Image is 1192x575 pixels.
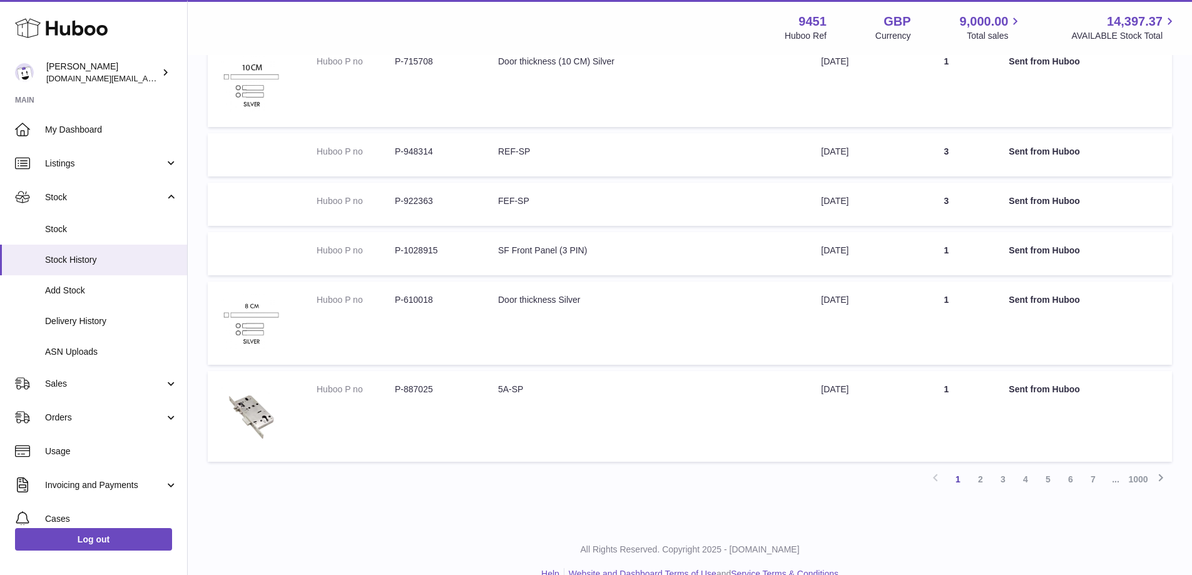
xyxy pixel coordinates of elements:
a: 4 [1014,468,1037,491]
span: 9,000.00 [960,13,1009,30]
td: 1 [896,282,996,365]
td: 3 [896,183,996,226]
a: 1 [947,468,969,491]
td: [DATE] [808,183,896,226]
a: Log out [15,528,172,551]
a: 5 [1037,468,1059,491]
a: 3 [992,468,1014,491]
dd: P-948314 [395,146,473,158]
strong: Sent from Huboo [1009,295,1080,305]
img: 1698156056.jpg [220,384,283,446]
div: [PERSON_NAME] [46,61,159,84]
div: Huboo Ref [785,30,827,42]
td: 1 [896,232,996,275]
span: 14,397.37 [1107,13,1163,30]
a: 1000 [1127,468,1149,491]
td: Door thickness Silver [486,282,808,365]
img: 94511700516353.jpg [220,56,283,111]
dd: P-715708 [395,56,473,68]
strong: Sent from Huboo [1009,384,1080,394]
td: [DATE] [808,43,896,127]
span: Cases [45,513,178,525]
span: [DOMAIN_NAME][EMAIL_ADDRESS][DOMAIN_NAME] [46,73,249,83]
strong: Sent from Huboo [1009,146,1080,156]
strong: Sent from Huboo [1009,245,1080,255]
span: ... [1104,468,1127,491]
dt: Huboo P no [317,146,395,158]
span: Usage [45,445,178,457]
td: [DATE] [808,282,896,365]
dt: Huboo P no [317,384,395,395]
span: ASN Uploads [45,346,178,358]
span: AVAILABLE Stock Total [1071,30,1177,42]
img: amir.ch@gmail.com [15,63,34,82]
dd: P-610018 [395,294,473,306]
a: 9,000.00 Total sales [960,13,1023,42]
strong: Sent from Huboo [1009,196,1080,206]
td: [DATE] [808,371,896,462]
td: [DATE] [808,133,896,176]
span: Stock [45,191,165,203]
span: Add Stock [45,285,178,297]
dt: Huboo P no [317,56,395,68]
a: 6 [1059,468,1082,491]
td: 3 [896,133,996,176]
td: FEF-SP [486,183,808,226]
p: All Rights Reserved. Copyright 2025 - [DOMAIN_NAME] [198,544,1182,556]
span: Sales [45,378,165,390]
dd: P-922363 [395,195,473,207]
dt: Huboo P no [317,195,395,207]
td: 1 [896,43,996,127]
dt: Huboo P no [317,245,395,257]
dt: Huboo P no [317,294,395,306]
td: REF-SP [486,133,808,176]
a: 2 [969,468,992,491]
strong: 9451 [798,13,827,30]
span: Listings [45,158,165,170]
td: Door thickness (10 CM) Silver [486,43,808,127]
img: 94511700516707.jpg [220,294,283,350]
td: 5A-SP [486,371,808,462]
a: 14,397.37 AVAILABLE Stock Total [1071,13,1177,42]
span: Orders [45,412,165,424]
span: Total sales [967,30,1022,42]
span: Delivery History [45,315,178,327]
div: Currency [875,30,911,42]
span: Stock [45,223,178,235]
td: 1 [896,371,996,462]
span: Stock History [45,254,178,266]
strong: GBP [884,13,910,30]
td: [DATE] [808,232,896,275]
td: SF Front Panel (3 PIN) [486,232,808,275]
span: My Dashboard [45,124,178,136]
span: Invoicing and Payments [45,479,165,491]
a: 7 [1082,468,1104,491]
dd: P-887025 [395,384,473,395]
dd: P-1028915 [395,245,473,257]
strong: Sent from Huboo [1009,56,1080,66]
